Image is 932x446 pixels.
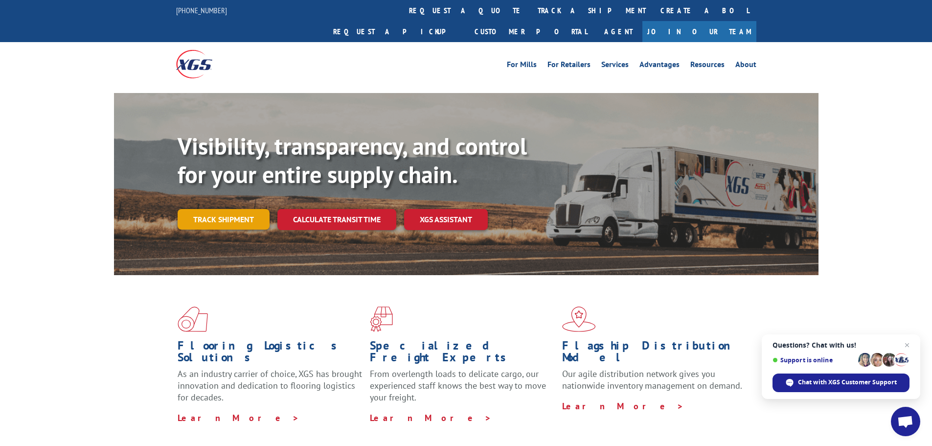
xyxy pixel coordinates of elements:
h1: Flagship Distribution Model [562,340,747,368]
a: XGS ASSISTANT [404,209,488,230]
a: For Mills [507,61,537,71]
a: For Retailers [547,61,591,71]
a: [PHONE_NUMBER] [176,5,227,15]
span: As an industry carrier of choice, XGS has brought innovation and dedication to flooring logistics... [178,368,362,403]
img: xgs-icon-total-supply-chain-intelligence-red [178,306,208,332]
h1: Specialized Freight Experts [370,340,555,368]
a: Request a pickup [326,21,467,42]
a: Services [601,61,629,71]
p: From overlength loads to delicate cargo, our experienced staff knows the best way to move your fr... [370,368,555,412]
span: Questions? Chat with us! [773,341,909,349]
div: Open chat [891,407,920,436]
a: Learn More > [178,412,299,423]
img: xgs-icon-flagship-distribution-model-red [562,306,596,332]
b: Visibility, transparency, and control for your entire supply chain. [178,131,527,189]
a: About [735,61,756,71]
a: Learn More > [562,400,684,412]
span: Close chat [901,339,913,351]
h1: Flooring Logistics Solutions [178,340,363,368]
a: Calculate transit time [277,209,396,230]
span: Chat with XGS Customer Support [798,378,897,387]
a: Track shipment [178,209,270,230]
div: Chat with XGS Customer Support [773,374,909,392]
a: Advantages [639,61,680,71]
img: xgs-icon-focused-on-flooring-red [370,306,393,332]
a: Join Our Team [642,21,756,42]
span: Support is online [773,356,855,364]
span: Our agile distribution network gives you nationwide inventory management on demand. [562,368,742,391]
a: Agent [594,21,642,42]
a: Resources [690,61,725,71]
a: Learn More > [370,412,492,423]
a: Customer Portal [467,21,594,42]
